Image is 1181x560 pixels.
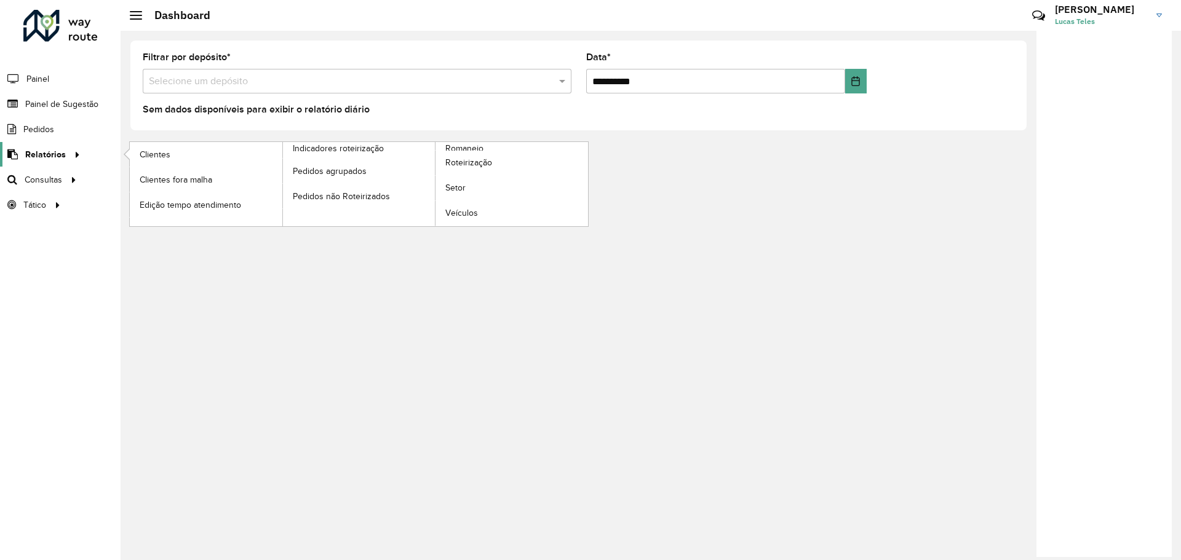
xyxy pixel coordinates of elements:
[445,181,466,194] span: Setor
[435,201,588,226] a: Veículos
[140,148,170,161] span: Clientes
[435,176,588,200] a: Setor
[26,73,49,85] span: Painel
[23,199,46,211] span: Tático
[293,190,390,203] span: Pedidos não Roteirizados
[140,173,212,186] span: Clientes fora malha
[130,142,282,167] a: Clientes
[23,123,54,136] span: Pedidos
[283,159,435,183] a: Pedidos agrupados
[130,192,282,217] a: Edição tempo atendimento
[283,142,589,226] a: Romaneio
[586,50,611,65] label: Data
[435,151,588,175] a: Roteirização
[130,167,282,192] a: Clientes fora malha
[845,69,867,93] button: Choose Date
[25,173,62,186] span: Consultas
[1025,2,1052,29] a: Contato Rápido
[143,50,231,65] label: Filtrar por depósito
[25,148,66,161] span: Relatórios
[142,9,210,22] h2: Dashboard
[293,165,367,178] span: Pedidos agrupados
[283,184,435,208] a: Pedidos não Roteirizados
[1055,4,1147,15] h3: [PERSON_NAME]
[445,207,478,219] span: Veículos
[293,142,384,155] span: Indicadores roteirização
[445,142,483,155] span: Romaneio
[143,102,370,117] label: Sem dados disponíveis para exibir o relatório diário
[140,199,241,211] span: Edição tempo atendimento
[130,142,435,226] a: Indicadores roteirização
[1055,16,1147,27] span: Lucas Teles
[25,98,98,111] span: Painel de Sugestão
[445,156,492,169] span: Roteirização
